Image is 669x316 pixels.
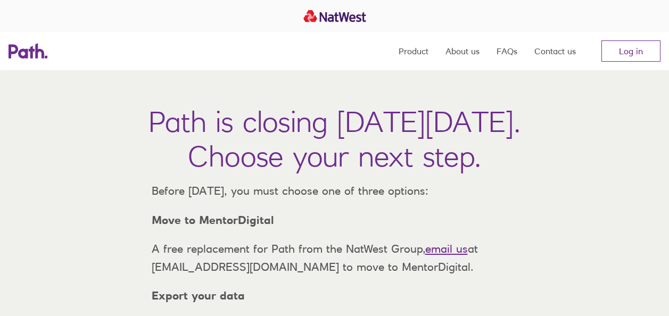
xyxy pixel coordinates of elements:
[152,213,274,227] strong: Move to MentorDigital
[152,289,245,302] strong: Export your data
[143,240,526,276] p: A free replacement for Path from the NatWest Group, at [EMAIL_ADDRESS][DOMAIN_NAME] to move to Me...
[425,242,468,255] a: email us
[534,32,576,70] a: Contact us
[445,32,480,70] a: About us
[148,104,521,173] h1: Path is closing [DATE][DATE]. Choose your next step.
[143,182,526,200] p: Before [DATE], you must choose one of three options:
[399,32,428,70] a: Product
[497,32,517,70] a: FAQs
[601,40,660,62] a: Log in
